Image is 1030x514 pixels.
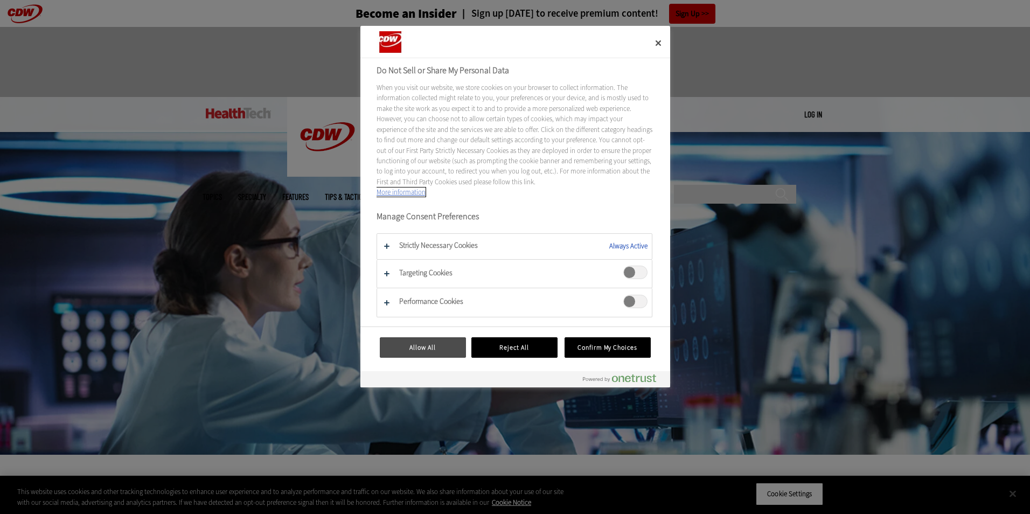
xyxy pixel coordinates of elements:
div: When you visit our website, we store cookies on your browser to collect information. The informat... [377,82,652,198]
div: Do Not Sell or Share My Personal Data [360,26,670,387]
div: Company Logo [377,31,441,53]
img: Company Logo [377,31,429,53]
button: Confirm My Choices [565,337,651,358]
span: Targeting Cookies [623,266,648,279]
div: Preference center [360,26,670,387]
button: Allow All [380,337,466,358]
a: More information about your privacy, opens in a new tab [377,187,426,197]
a: Powered by OneTrust Opens in a new Tab [583,374,665,387]
button: Reject All [471,337,558,358]
h3: Manage Consent Preferences [377,211,652,228]
img: Powered by OneTrust Opens in a new Tab [583,374,656,383]
span: Performance Cookies [623,295,648,308]
h2: Do Not Sell or Share My Personal Data [377,64,652,77]
button: Close [646,31,670,55]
